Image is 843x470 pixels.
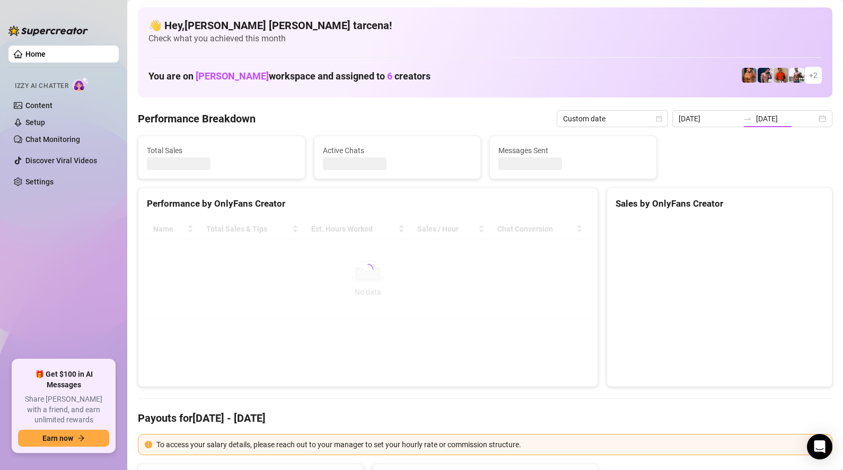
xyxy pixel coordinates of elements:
[363,264,373,274] span: loading
[25,135,80,144] a: Chat Monitoring
[148,18,822,33] h4: 👋 Hey, [PERSON_NAME] [PERSON_NAME] tarcena !
[756,113,816,125] input: End date
[498,145,648,156] span: Messages Sent
[147,145,296,156] span: Total Sales
[25,118,45,127] a: Setup
[42,434,73,442] span: Earn now
[73,77,89,92] img: AI Chatter
[679,113,739,125] input: Start date
[25,101,52,110] a: Content
[758,68,772,83] img: Axel
[77,434,85,442] span: arrow-right
[563,111,662,127] span: Custom date
[18,430,109,447] button: Earn nowarrow-right
[616,197,823,211] div: Sales by OnlyFans Creator
[138,111,256,126] h4: Performance Breakdown
[742,68,757,83] img: JG
[18,394,109,425] span: Share [PERSON_NAME] with a friend, and earn unlimited rewards
[8,25,88,36] img: logo-BBDzfeDw.svg
[145,441,152,448] span: exclamation-circle
[809,69,818,81] span: + 2
[743,114,752,123] span: swap-right
[387,70,392,82] span: 6
[196,70,269,82] span: [PERSON_NAME]
[25,50,46,58] a: Home
[807,434,832,459] div: Open Intercom Messenger
[148,70,431,82] h1: You are on workspace and assigned to creators
[148,33,822,45] span: Check what you achieved this month
[774,68,788,83] img: Justin
[156,439,826,450] div: To access your salary details, please reach out to your manager to set your hourly rate or commis...
[323,145,472,156] span: Active Chats
[25,178,54,186] a: Settings
[743,114,752,123] span: to
[147,197,589,211] div: Performance by OnlyFans Creator
[789,68,804,83] img: JUSTIN
[18,369,109,390] span: 🎁 Get $100 in AI Messages
[15,81,68,91] span: Izzy AI Chatter
[656,116,662,122] span: calendar
[138,411,832,425] h4: Payouts for [DATE] - [DATE]
[25,156,97,165] a: Discover Viral Videos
